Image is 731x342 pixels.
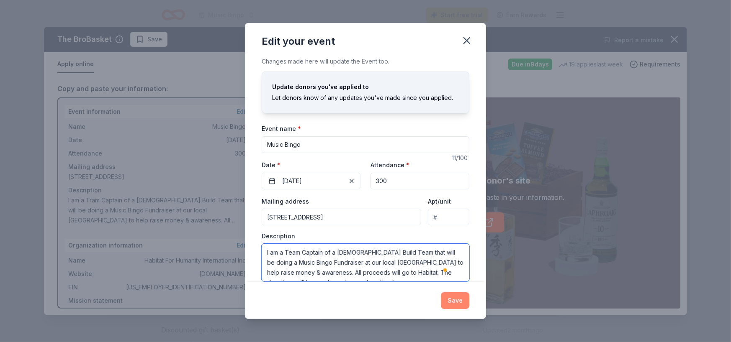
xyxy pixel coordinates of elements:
label: Event name [262,125,301,133]
label: Attendance [371,161,409,169]
button: Save [441,292,469,309]
div: Let donors know of any updates you've made since you applied. [272,93,459,103]
label: Date [262,161,360,169]
div: 11 /100 [452,153,469,163]
div: Update donors you've applied to [272,82,459,92]
div: Edit your event [262,35,335,48]
textarea: To enrich screen reader interactions, please activate Accessibility in Grammarly extension settings [262,244,469,281]
button: [DATE] [262,173,360,189]
input: # [428,209,469,225]
label: Mailing address [262,197,309,206]
label: Apt/unit [428,197,451,206]
input: 20 [371,173,469,189]
div: Changes made here will update the Event too. [262,56,469,66]
label: Description [262,232,295,240]
input: Enter a US address [262,209,421,225]
input: Spring Fundraiser [262,136,469,153]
